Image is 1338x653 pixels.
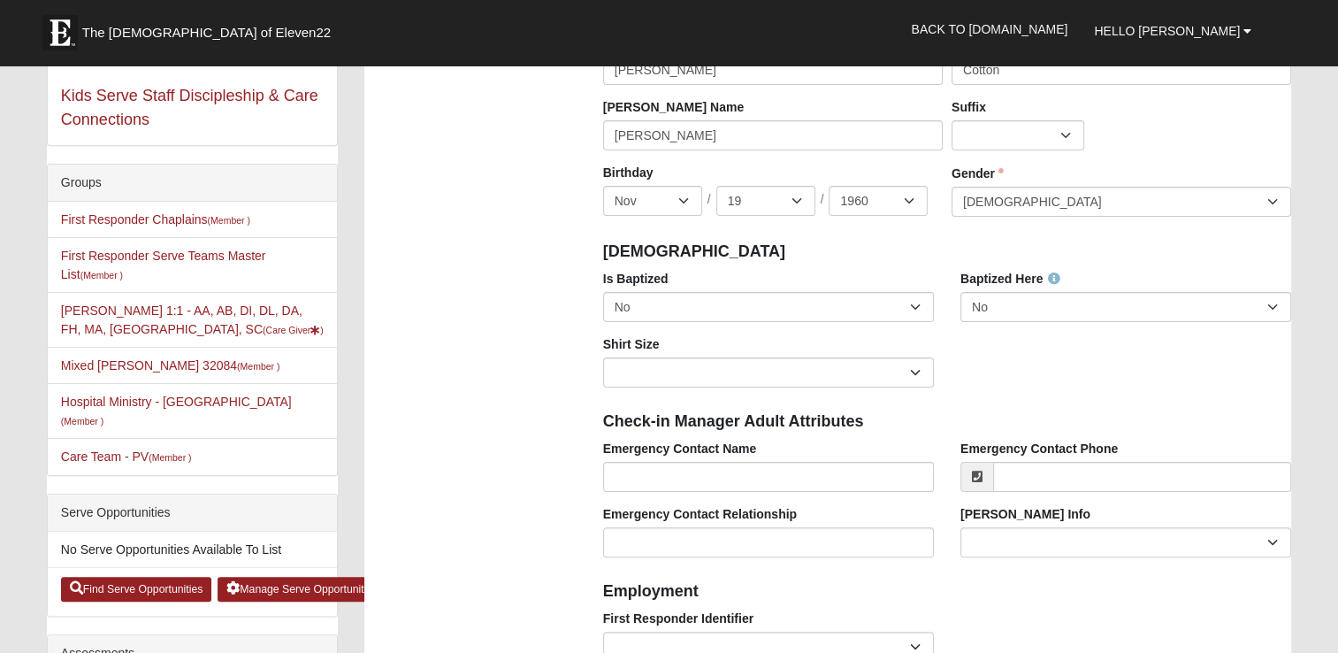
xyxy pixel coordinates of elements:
[603,412,1292,432] h4: Check-in Manager Adult Attributes
[237,361,279,372] small: (Member )
[603,610,753,627] label: First Responder Identifier
[61,249,266,281] a: First Responder Serve Teams Master List(Member )
[1094,24,1240,38] span: Hello [PERSON_NAME]
[952,98,986,116] label: Suffix
[263,325,324,335] small: (Care Giver )
[821,190,824,210] span: /
[48,532,337,568] li: No Serve Opportunities Available To List
[952,165,1004,182] label: Gender
[61,303,324,336] a: [PERSON_NAME] 1:1 - AA, AB, DI, DL, DA, FH, MA, [GEOGRAPHIC_DATA], SC(Care Giver)
[61,358,280,373] a: Mixed [PERSON_NAME] 32084(Member )
[61,577,212,602] a: Find Serve Opportunities
[48,495,337,532] div: Serve Opportunities
[48,165,337,202] div: Groups
[208,215,250,226] small: (Member )
[42,15,78,50] img: Eleven22 logo
[960,440,1118,457] label: Emergency Contact Phone
[61,395,292,427] a: Hospital Ministry - [GEOGRAPHIC_DATA](Member )
[61,449,192,464] a: Care Team - PV(Member )
[603,582,1292,602] h4: Employment
[34,6,387,50] a: The [DEMOGRAPHIC_DATA] of Eleven22
[960,270,1060,288] label: Baptized Here
[80,270,123,280] small: (Member )
[149,452,191,463] small: (Member )
[603,270,669,288] label: Is Baptized
[603,98,744,116] label: [PERSON_NAME] Name
[1081,9,1265,53] a: Hello [PERSON_NAME]
[218,577,386,602] a: Manage Serve Opportunities
[603,335,660,353] label: Shirt Size
[960,505,1090,523] label: [PERSON_NAME] Info
[603,440,757,457] label: Emergency Contact Name
[61,87,318,128] a: Kids Serve Staff Discipleship & Care Connections
[82,24,331,42] span: The [DEMOGRAPHIC_DATA] of Eleven22
[61,212,250,227] a: First Responder Chaplains(Member )
[898,7,1081,51] a: Back to [DOMAIN_NAME]
[707,190,711,210] span: /
[603,505,797,523] label: Emergency Contact Relationship
[603,242,1292,262] h4: [DEMOGRAPHIC_DATA]
[603,164,654,181] label: Birthday
[61,416,103,426] small: (Member )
